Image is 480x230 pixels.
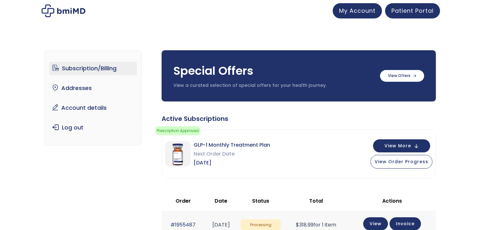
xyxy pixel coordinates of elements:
nav: Account pages [44,50,142,146]
span: Patient Portal [391,7,434,15]
a: Log out [49,121,137,134]
span: View Order Progress [375,158,428,165]
span: My Account [339,7,376,15]
img: GLP-1 Monthly Treatment Plan [165,141,190,167]
span: View More [384,144,411,148]
a: Account details [49,101,137,115]
h3: Special Offers [173,63,374,79]
a: Subscription/Billing [49,62,137,75]
span: Prescription Approved [155,126,200,135]
div: Active Subscriptions [162,114,436,123]
a: #1955487 [170,221,196,228]
button: View Order Progress [370,155,432,169]
p: View a curated selection of special offers for your health journey. [173,82,374,89]
span: 318.99 [296,221,313,228]
span: GLP-1 Monthly Treatment Plan [194,141,270,150]
span: Next Order Date [194,150,270,158]
span: Status [252,197,269,205]
img: My account [42,4,85,17]
span: [DATE] [194,158,270,167]
span: Date [215,197,227,205]
span: Order [176,197,191,205]
span: Actions [382,197,402,205]
button: View More [373,139,430,152]
a: Patient Portal [385,3,440,18]
a: Addresses [49,81,137,95]
span: Total [309,197,323,205]
span: $ [296,221,299,228]
a: My Account [333,3,382,18]
time: [DATE] [212,221,230,228]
